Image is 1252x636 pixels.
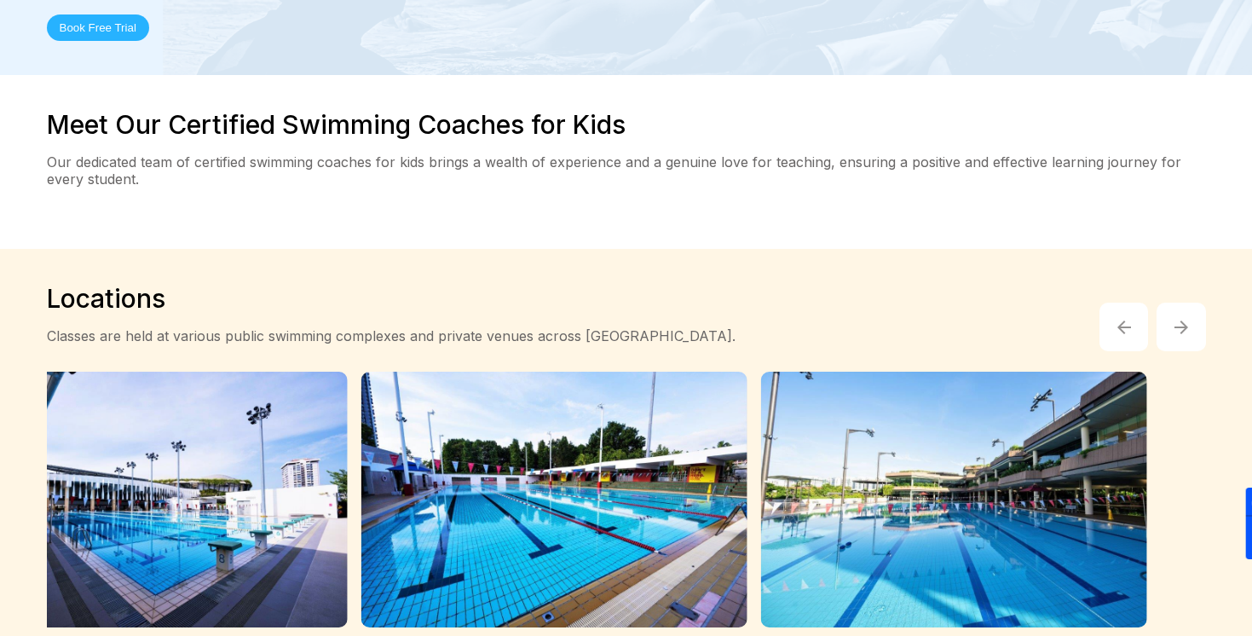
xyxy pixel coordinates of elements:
p: Our dedicated team of certified swimming coaches for kids brings a wealth of experience and a gen... [47,153,1206,188]
button: Book Free Trial [47,14,149,41]
img: Arrow [1174,321,1188,334]
h2: Meet Our Certified Swimming Coaches for Kids [47,109,1206,140]
img: Gallery image 3 [761,372,1147,627]
h2: Locations [47,283,736,314]
img: Gallery image 2 [361,372,747,627]
img: Arrow [1114,317,1134,338]
div: Classes are held at various public swimming complexes and private venues across [GEOGRAPHIC_DATA]. [47,327,736,344]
